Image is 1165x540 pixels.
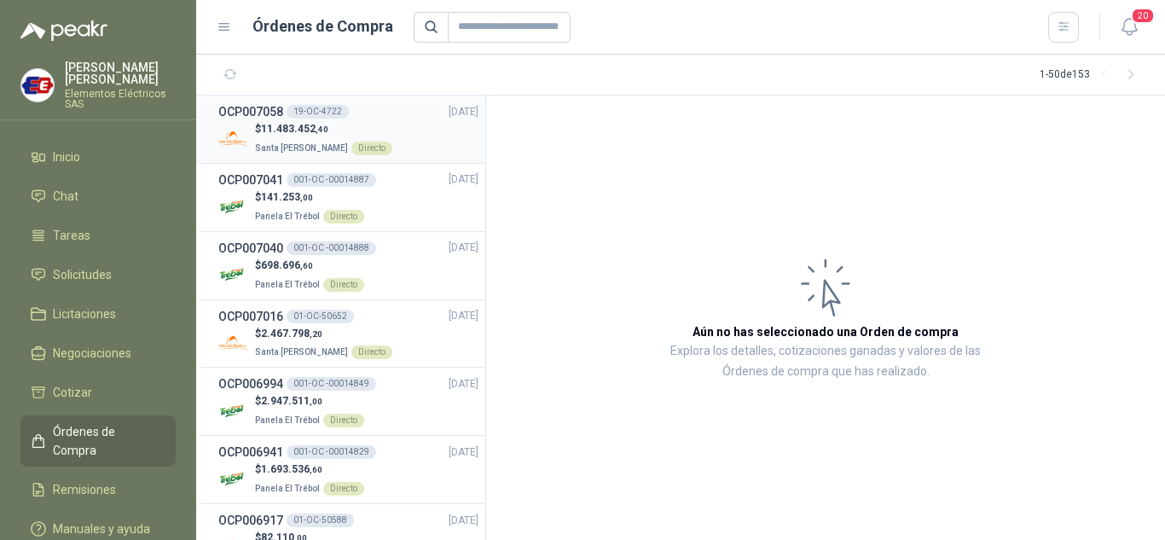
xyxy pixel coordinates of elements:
span: Solicitudes [53,265,112,284]
div: Directo [351,142,392,155]
button: 20 [1114,12,1145,43]
h3: OCP007016 [218,307,283,326]
a: Negociaciones [20,337,176,369]
span: 2.947.511 [261,395,322,407]
span: 698.696 [261,259,313,271]
span: Negociaciones [53,344,131,363]
span: [DATE] [449,104,478,120]
img: Company Logo [218,464,248,494]
p: [PERSON_NAME] [PERSON_NAME] [65,61,176,85]
h3: OCP007040 [218,239,283,258]
img: Company Logo [218,260,248,290]
img: Company Logo [218,192,248,222]
h3: Aún no has seleccionado una Orden de compra [693,322,959,341]
span: ,00 [310,397,322,406]
span: Panela El Trébol [255,212,320,221]
span: [DATE] [449,308,478,324]
a: Licitaciones [20,298,176,330]
div: 001-OC -00014887 [287,173,376,187]
a: Tareas [20,219,176,252]
img: Company Logo [218,328,248,357]
span: Santa [PERSON_NAME] [255,143,348,153]
a: OCP007040001-OC -00014888[DATE] Company Logo$698.696,60Panela El TrébolDirecto [218,239,478,293]
span: Panela El Trébol [255,415,320,425]
p: $ [255,326,392,342]
span: 141.253 [261,191,313,203]
a: OCP00705819-OC-4722[DATE] Company Logo$11.483.452,40Santa [PERSON_NAME]Directo [218,102,478,156]
img: Logo peakr [20,20,107,41]
a: OCP007041001-OC -00014887[DATE] Company Logo$141.253,00Panela El TrébolDirecto [218,171,478,224]
div: 001-OC -00014888 [287,241,376,255]
img: Company Logo [218,124,248,154]
span: [DATE] [449,171,478,188]
span: Cotizar [53,383,92,402]
span: [DATE] [449,444,478,461]
div: 001-OC -00014829 [287,445,376,459]
a: OCP006941001-OC -00014829[DATE] Company Logo$1.693.536,60Panela El TrébolDirecto [218,443,478,496]
span: Tareas [53,226,90,245]
a: Chat [20,180,176,212]
span: 1.693.536 [261,463,322,475]
span: Licitaciones [53,305,116,323]
h3: OCP006994 [218,375,283,393]
p: Elementos Eléctricos SAS [65,89,176,109]
span: 11.483.452 [261,123,328,135]
span: 20 [1131,8,1155,24]
a: Órdenes de Compra [20,415,176,467]
span: Santa [PERSON_NAME] [255,347,348,357]
span: [DATE] [449,513,478,529]
a: Inicio [20,141,176,173]
p: $ [255,258,364,274]
a: Cotizar [20,376,176,409]
span: Remisiones [53,480,116,499]
span: ,40 [316,125,328,134]
div: Directo [323,482,364,496]
span: Panela El Trébol [255,484,320,493]
a: OCP00701601-OC-50652[DATE] Company Logo$2.467.798,20Santa [PERSON_NAME]Directo [218,307,478,361]
p: $ [255,189,364,206]
span: Manuales y ayuda [53,520,150,538]
div: Directo [351,345,392,359]
h3: OCP007058 [218,102,283,121]
span: 2.467.798 [261,328,322,340]
span: ,60 [310,465,322,474]
h1: Órdenes de Compra [252,15,393,38]
p: Explora los detalles, cotizaciones ganadas y valores de las Órdenes de compra que has realizado. [657,341,994,382]
img: Company Logo [218,396,248,426]
span: Órdenes de Compra [53,422,159,460]
span: ,60 [300,261,313,270]
span: [DATE] [449,240,478,256]
p: $ [255,121,392,137]
p: $ [255,462,364,478]
a: Solicitudes [20,258,176,291]
a: OCP006994001-OC -00014849[DATE] Company Logo$2.947.511,00Panela El TrébolDirecto [218,375,478,428]
span: Panela El Trébol [255,280,320,289]
div: Directo [323,210,364,224]
a: Remisiones [20,473,176,506]
div: 01-OC-50652 [287,310,354,323]
span: Inicio [53,148,80,166]
div: Directo [323,414,364,427]
span: Chat [53,187,78,206]
span: ,00 [300,193,313,202]
h3: OCP006917 [218,511,283,530]
div: 1 - 50 de 153 [1040,61,1145,89]
p: $ [255,393,364,409]
div: 01-OC-50588 [287,514,354,527]
span: [DATE] [449,376,478,392]
h3: OCP007041 [218,171,283,189]
h3: OCP006941 [218,443,283,462]
div: 001-OC -00014849 [287,377,376,391]
div: 19-OC-4722 [287,105,349,119]
div: Directo [323,278,364,292]
img: Company Logo [21,69,54,102]
span: ,20 [310,329,322,339]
